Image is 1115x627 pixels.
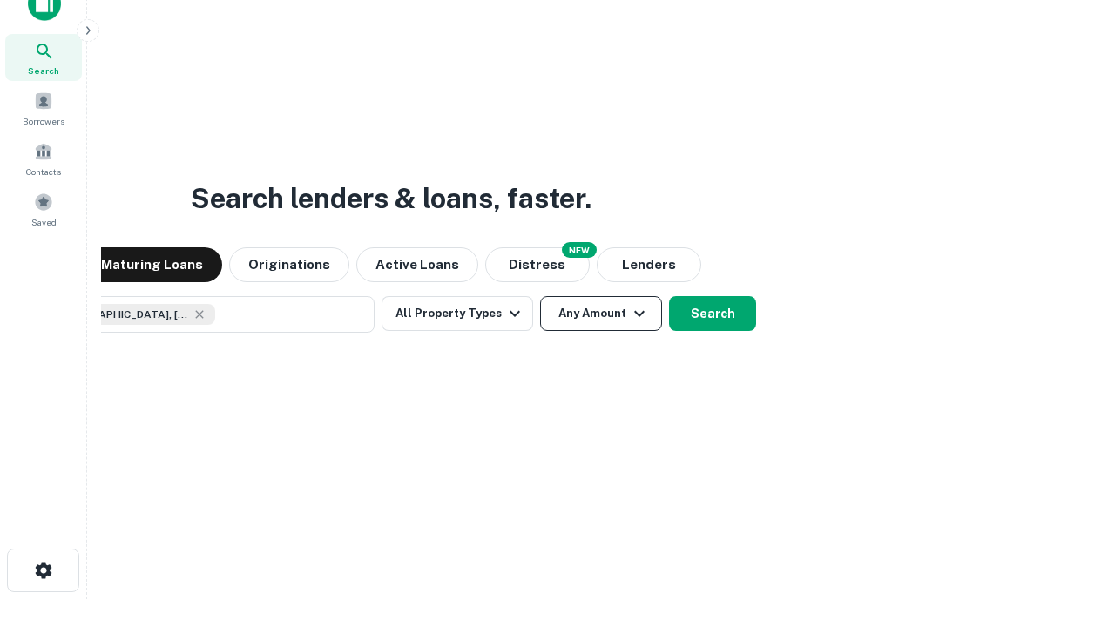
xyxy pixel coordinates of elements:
button: Active Loans [356,247,478,282]
span: Contacts [26,165,61,179]
a: Borrowers [5,84,82,131]
a: Search [5,34,82,81]
button: Originations [229,247,349,282]
button: Maturing Loans [82,247,222,282]
button: Search [669,296,756,331]
h3: Search lenders & loans, faster. [191,178,591,219]
button: [GEOGRAPHIC_DATA], [GEOGRAPHIC_DATA], [GEOGRAPHIC_DATA] [26,296,375,333]
span: Saved [31,215,57,229]
span: Borrowers [23,114,64,128]
button: Lenders [597,247,701,282]
button: Search distressed loans with lien and other non-mortgage details. [485,247,590,282]
iframe: Chat Widget [1028,488,1115,571]
a: Saved [5,185,82,233]
span: Search [28,64,59,78]
button: Any Amount [540,296,662,331]
span: [GEOGRAPHIC_DATA], [GEOGRAPHIC_DATA], [GEOGRAPHIC_DATA] [58,307,189,322]
a: Contacts [5,135,82,182]
button: All Property Types [382,296,533,331]
div: NEW [562,242,597,258]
